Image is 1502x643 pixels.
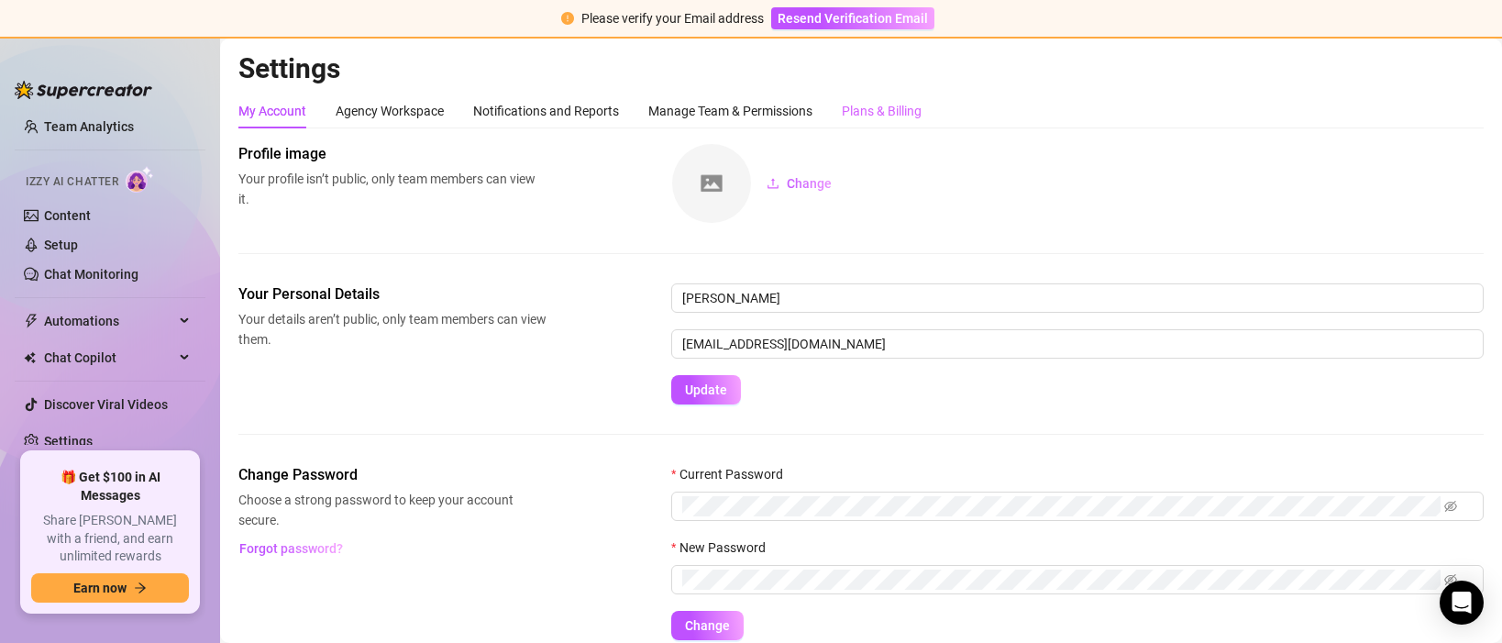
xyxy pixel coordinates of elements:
[682,570,1441,590] input: New Password
[672,144,751,223] img: square-placeholder.png
[134,582,147,594] span: arrow-right
[24,351,36,364] img: Chat Copilot
[648,101,812,121] div: Manage Team & Permissions
[238,51,1484,86] h2: Settings
[238,283,547,305] span: Your Personal Details
[15,81,152,99] img: logo-BBDzfeDw.svg
[671,464,795,484] label: Current Password
[31,469,189,504] span: 🎁 Get $100 in AI Messages
[44,306,174,336] span: Automations
[44,343,174,372] span: Chat Copilot
[239,541,343,556] span: Forgot password?
[26,173,118,191] span: Izzy AI Chatter
[238,490,547,530] span: Choose a strong password to keep your account secure.
[778,11,928,26] span: Resend Verification Email
[671,329,1484,359] input: Enter new email
[238,534,343,563] button: Forgot password?
[238,464,547,486] span: Change Password
[238,143,547,165] span: Profile image
[31,512,189,566] span: Share [PERSON_NAME] with a friend, and earn unlimited rewards
[685,618,730,633] span: Change
[671,538,778,558] label: New Password
[44,397,168,412] a: Discover Viral Videos
[238,309,547,349] span: Your details aren’t public, only team members can view them.
[1444,573,1457,586] span: eye-invisible
[44,119,134,134] a: Team Analytics
[787,176,832,191] span: Change
[336,101,444,121] div: Agency Workspace
[685,382,727,397] span: Update
[561,12,574,25] span: exclamation-circle
[238,101,306,121] div: My Account
[752,169,846,198] button: Change
[24,314,39,328] span: thunderbolt
[581,8,764,28] div: Please verify your Email address
[44,267,138,282] a: Chat Monitoring
[126,166,154,193] img: AI Chatter
[671,283,1484,313] input: Enter name
[473,101,619,121] div: Notifications and Reports
[1444,500,1457,513] span: eye-invisible
[767,177,779,190] span: upload
[771,7,934,29] button: Resend Verification Email
[44,208,91,223] a: Content
[73,581,127,595] span: Earn now
[44,238,78,252] a: Setup
[842,101,922,121] div: Plans & Billing
[1440,581,1484,625] div: Open Intercom Messenger
[31,573,189,603] button: Earn nowarrow-right
[671,611,744,640] button: Change
[238,169,547,209] span: Your profile isn’t public, only team members can view it.
[671,375,741,405] button: Update
[682,496,1441,516] input: Current Password
[44,434,93,449] a: Settings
